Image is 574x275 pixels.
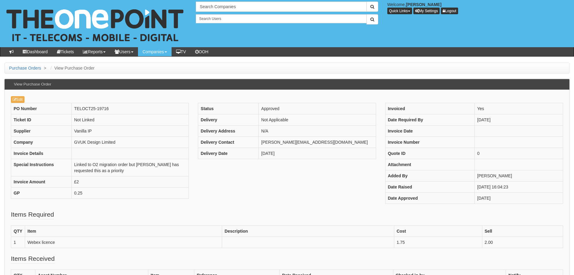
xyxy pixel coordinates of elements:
[387,8,412,14] button: Quick Links
[138,47,172,56] a: Companies
[72,103,189,114] td: TELOCT25-19716
[198,136,259,148] th: Delivery Contact
[385,103,474,114] th: Invoiced
[11,103,72,114] th: PO Number
[172,47,191,56] a: TV
[385,148,474,159] th: Quote ID
[259,125,376,136] td: N/A
[25,237,222,248] td: Webex licence
[11,136,72,148] th: Company
[11,225,25,237] th: QTY
[52,47,79,56] a: Tickets
[72,114,189,125] td: Not Linked
[385,136,474,148] th: Invoice Number
[191,47,213,56] a: OOH
[25,225,222,237] th: Item
[11,148,72,159] th: Invoice Details
[259,136,376,148] td: [PERSON_NAME][EMAIL_ADDRESS][DOMAIN_NAME]
[72,159,189,176] td: Linked to O2 migration order but [PERSON_NAME] has requested this as a priority
[406,2,441,7] b: [PERSON_NAME]
[482,225,563,237] th: Sell
[441,8,458,14] a: Logout
[11,114,72,125] th: Ticket ID
[11,176,72,187] th: Invoice Amount
[72,176,189,187] td: £2
[475,148,563,159] td: 0
[72,125,189,136] td: Vanilla IP
[49,65,95,71] li: View Purchase Order
[11,96,25,103] a: Edit
[110,47,138,56] a: Users
[475,103,563,114] td: Yes
[198,114,259,125] th: Delivery
[11,187,72,198] th: GP
[11,125,72,136] th: Supplier
[11,254,55,264] legend: Items Received
[11,79,54,90] h3: View Purchase Order
[198,103,259,114] th: Status
[78,47,110,56] a: Reports
[475,181,563,192] td: [DATE] 16:04:23
[72,187,189,198] td: 0.25
[385,170,474,181] th: Added By
[259,148,376,159] td: [DATE]
[259,114,376,125] td: Not Applicable
[196,14,366,23] input: Search Users
[413,8,440,14] a: My Settings
[259,103,376,114] td: Approved
[475,170,563,181] td: [PERSON_NAME]
[385,192,474,204] th: Date Approved
[198,148,259,159] th: Delivery Date
[11,210,54,219] legend: Items Required
[42,66,48,70] span: >
[11,237,25,248] td: 1
[385,114,474,125] th: Date Required By
[385,125,474,136] th: Invoice Date
[394,237,482,248] td: 1.75
[383,2,574,14] div: Welcome,
[385,181,474,192] th: Date Raised
[18,47,52,56] a: Dashboard
[9,66,41,70] a: Purchase Orders
[196,2,366,12] input: Search Companies
[385,159,474,170] th: Attachment
[198,125,259,136] th: Delivery Address
[72,136,189,148] td: GVUK Design Limited
[475,114,563,125] td: [DATE]
[482,237,563,248] td: 2.00
[222,225,394,237] th: Description
[394,225,482,237] th: Cost
[11,159,72,176] th: Special Instructions
[475,192,563,204] td: [DATE]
